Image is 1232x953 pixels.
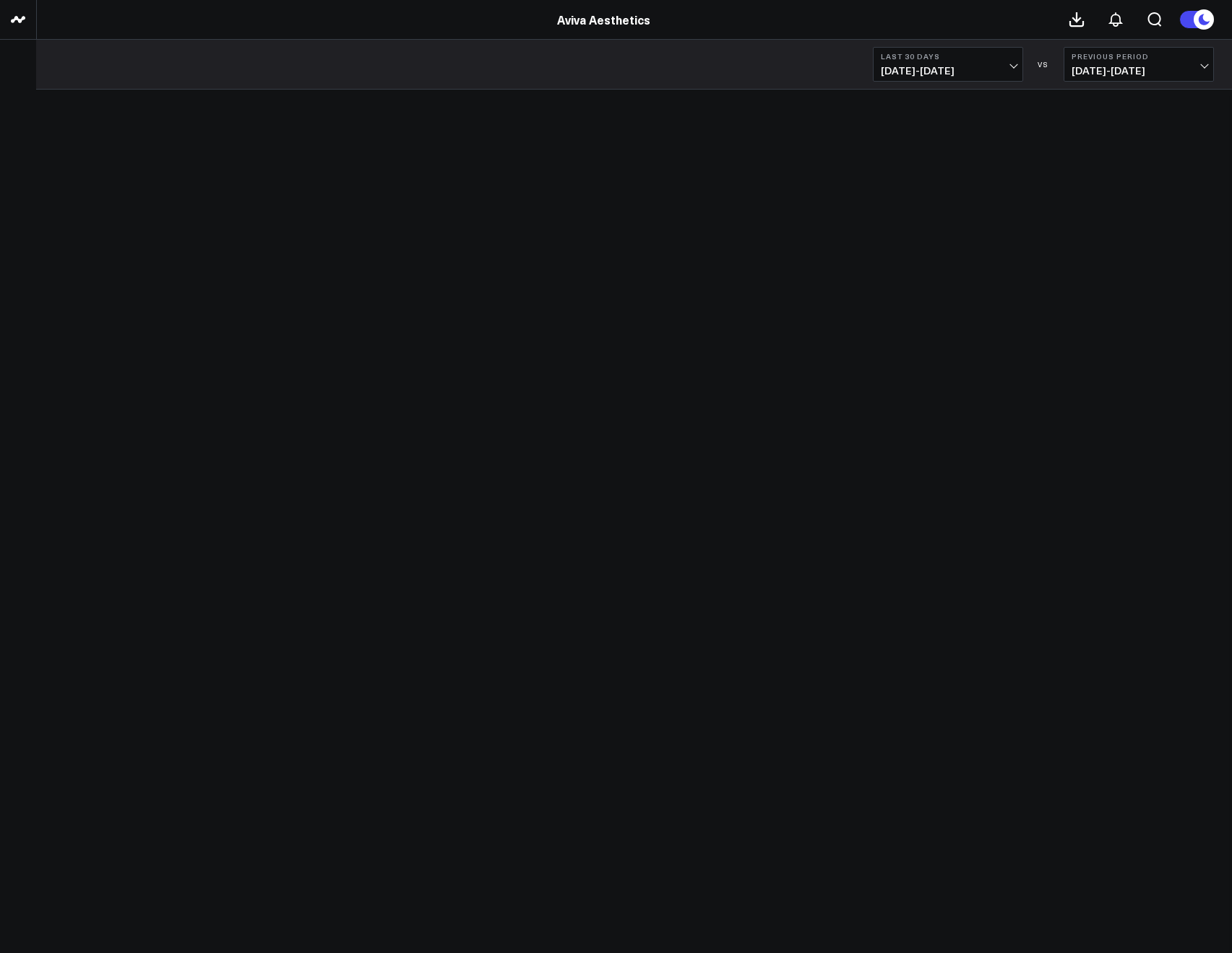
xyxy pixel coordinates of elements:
[1030,60,1056,69] div: VS
[1072,52,1206,61] b: Previous Period
[881,65,1015,77] span: [DATE] - [DATE]
[881,52,1015,61] b: Last 30 Days
[873,47,1023,82] button: Last 30 Days[DATE]-[DATE]
[557,12,650,27] a: Aviva Aesthetics
[1064,47,1214,82] button: Previous Period[DATE]-[DATE]
[1072,65,1206,77] span: [DATE] - [DATE]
